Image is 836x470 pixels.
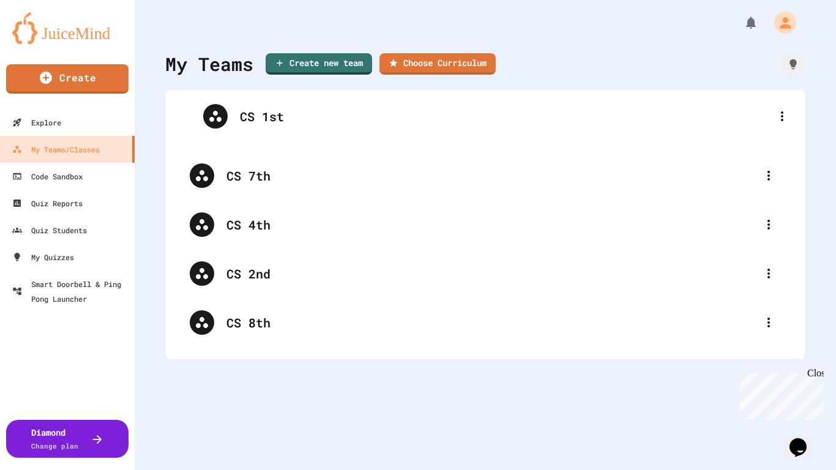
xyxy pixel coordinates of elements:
[785,421,824,458] iframe: chat widget
[12,142,100,157] div: My Teams/Classes
[12,196,83,211] div: Quiz Reports
[5,5,84,78] div: Chat with us now!Close
[379,53,496,75] a: Choose Curriculum
[12,12,122,44] img: logo-orange.svg
[721,12,761,33] div: My Notifications
[6,420,129,458] button: DiamondChange plan
[12,169,83,184] div: Code Sandbox
[165,50,253,78] div: My Teams
[781,52,805,76] div: How it works
[31,441,78,450] span: Change plan
[6,64,129,94] a: Create
[12,250,74,264] div: My Quizzes
[31,426,78,452] div: Diamond
[12,277,130,306] div: Smart Doorbell & Ping Pong Launcher
[734,368,824,420] iframe: chat widget
[761,9,799,37] div: My Account
[12,115,61,130] div: Explore
[266,53,372,75] a: Create new team
[12,223,87,237] div: Quiz Students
